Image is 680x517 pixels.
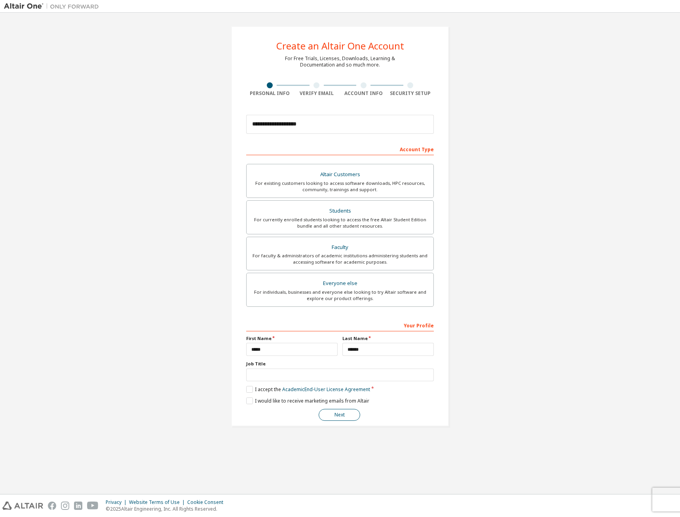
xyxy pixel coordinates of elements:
div: Create an Altair One Account [276,41,404,51]
div: Students [251,205,429,217]
div: Privacy [106,499,129,506]
label: I accept the [246,386,370,393]
label: Job Title [246,361,434,367]
img: Altair One [4,2,103,10]
div: Personal Info [246,90,293,97]
div: Cookie Consent [187,499,228,506]
p: © 2025 Altair Engineering, Inc. All Rights Reserved. [106,506,228,512]
div: For existing customers looking to access software downloads, HPC resources, community, trainings ... [251,180,429,193]
div: For currently enrolled students looking to access the free Altair Student Edition bundle and all ... [251,217,429,229]
label: Last Name [342,335,434,342]
div: For faculty & administrators of academic institutions administering students and accessing softwa... [251,253,429,265]
div: Security Setup [387,90,434,97]
div: Faculty [251,242,429,253]
img: instagram.svg [61,502,69,510]
div: Account Info [340,90,387,97]
div: For individuals, businesses and everyone else looking to try Altair software and explore our prod... [251,289,429,302]
a: Academic End-User License Agreement [282,386,370,393]
div: Website Terms of Use [129,499,187,506]
img: altair_logo.svg [2,502,43,510]
div: Account Type [246,143,434,155]
div: Altair Customers [251,169,429,180]
div: Your Profile [246,319,434,331]
label: First Name [246,335,338,342]
div: Verify Email [293,90,340,97]
label: I would like to receive marketing emails from Altair [246,397,369,404]
div: Everyone else [251,278,429,289]
img: youtube.svg [87,502,99,510]
button: Next [319,409,360,421]
img: facebook.svg [48,502,56,510]
div: For Free Trials, Licenses, Downloads, Learning & Documentation and so much more. [285,55,395,68]
img: linkedin.svg [74,502,82,510]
